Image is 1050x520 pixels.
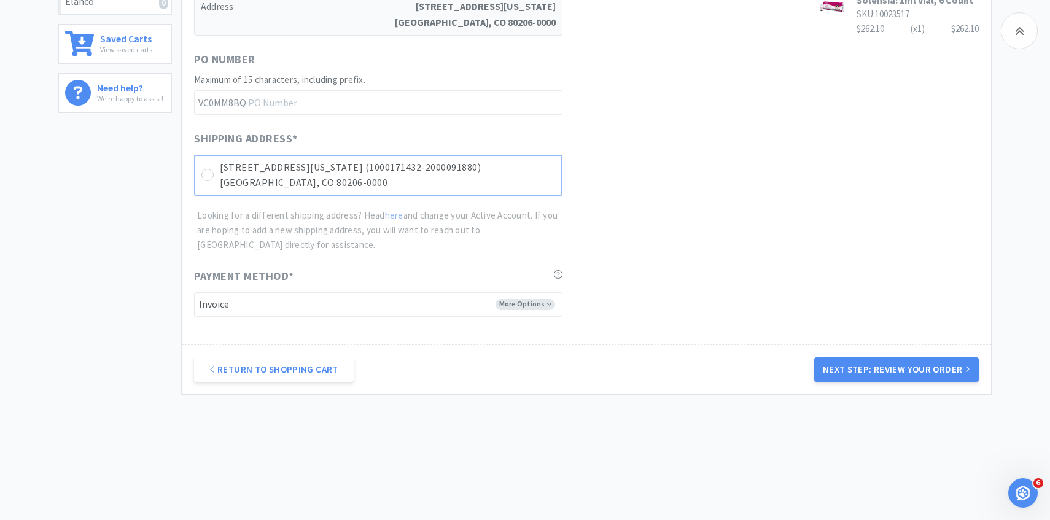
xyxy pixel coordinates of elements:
[100,44,152,55] p: View saved carts
[814,357,979,382] button: Next Step: Review Your Order
[857,21,979,36] div: $262.10
[911,21,925,36] div: (x 1 )
[1008,478,1038,508] iframe: Intercom live chat
[58,24,172,64] a: Saved CartsView saved carts
[194,51,255,69] span: PO Number
[220,160,555,176] p: [STREET_ADDRESS][US_STATE] (1000171432-2000091880)
[97,93,163,104] p: We're happy to assist!
[194,268,294,285] span: Payment Method *
[385,209,403,221] a: here
[951,21,979,36] div: $262.10
[197,208,562,252] p: Looking for a different shipping address? Head and change your Active Account. If you are hoping ...
[194,74,365,85] span: Maximum of 15 characters, including prefix.
[194,357,354,382] a: Return to Shopping Cart
[857,8,909,20] span: SKU: 10023517
[1033,478,1043,488] span: 6
[194,91,249,114] span: VC0MM8BQ
[194,130,298,148] span: Shipping Address *
[220,175,555,191] p: [GEOGRAPHIC_DATA], CO 80206-0000
[97,80,163,93] h6: Need help?
[194,90,562,115] input: PO Number
[100,31,152,44] h6: Saved Carts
